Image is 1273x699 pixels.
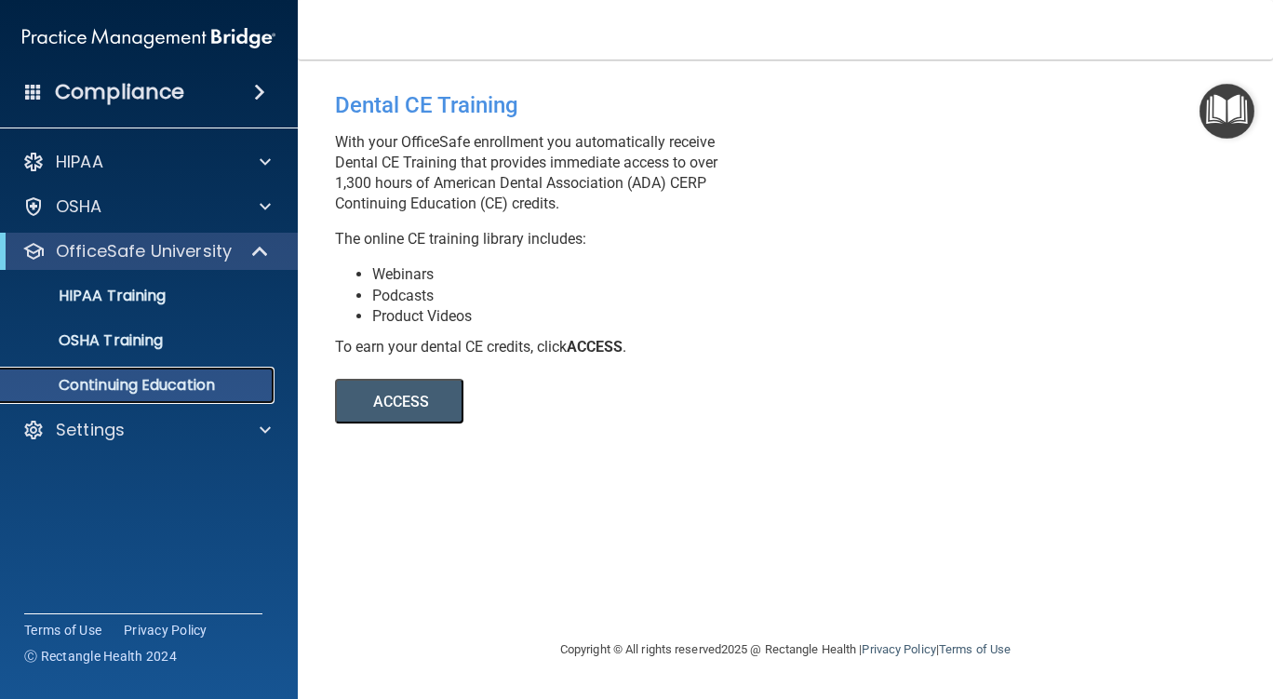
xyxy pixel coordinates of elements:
p: Continuing Education [12,376,266,395]
p: HIPAA [56,151,103,173]
a: Terms of Use [939,642,1011,656]
span: Ⓒ Rectangle Health 2024 [24,647,177,665]
a: OfficeSafe University [22,240,270,262]
p: OfficeSafe University [56,240,232,262]
li: Podcasts [372,286,757,306]
p: The online CE training library includes: [335,229,757,249]
a: Privacy Policy [862,642,935,656]
div: Dental CE Training [335,78,757,132]
button: Open Resource Center [1199,84,1254,139]
a: HIPAA [22,151,271,173]
div: To earn your dental CE credits, click . [335,337,757,357]
li: Product Videos [372,306,757,327]
b: ACCESS [567,338,623,356]
p: Settings [56,419,125,441]
a: OSHA [22,195,271,218]
a: Privacy Policy [124,621,208,639]
p: HIPAA Training [12,287,166,305]
li: Webinars [372,264,757,285]
p: OSHA [56,195,102,218]
a: ACCESS [335,396,844,410]
div: Copyright © All rights reserved 2025 @ Rectangle Health | | [446,620,1125,679]
button: ACCESS [335,379,463,423]
p: With your OfficeSafe enrollment you automatically receive Dental CE Training that provides immedi... [335,132,757,214]
a: Terms of Use [24,621,101,639]
img: PMB logo [22,20,275,57]
a: Settings [22,419,271,441]
p: OSHA Training [12,331,163,350]
h4: Compliance [55,79,184,105]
